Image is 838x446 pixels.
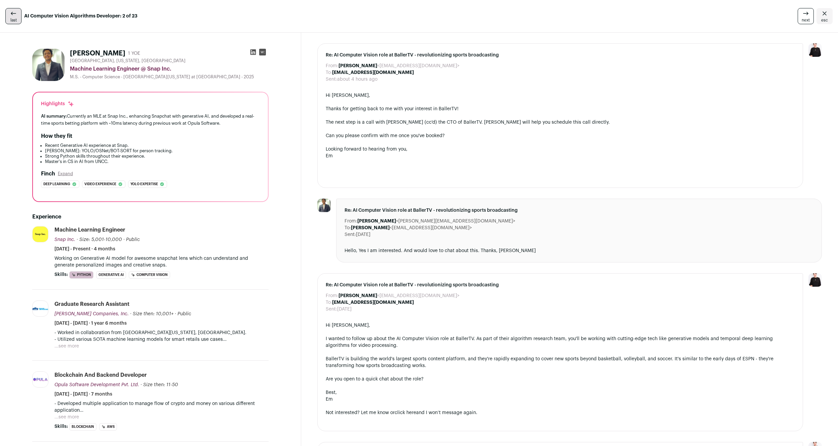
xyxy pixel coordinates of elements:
img: 9240684-medium_jpg [808,43,822,57]
img: 2920aa4afadb34427b5eb4d4def08a70be2f2c960f613534022bbb123978a9b9.jpg [33,372,48,387]
p: - Worked in collaboration from [GEOGRAPHIC_DATA][US_STATE], [GEOGRAPHIC_DATA]. [54,329,269,336]
img: 99c48d78a97eea7b9e1a8d27914876bdc8eec497a763b35d7882cad842f1a536.jpg [33,227,48,242]
span: Thanks for getting back to me with your interest in BallerTV! [326,107,458,111]
div: Highlights [41,100,74,107]
div: 1 YOE [128,50,140,57]
span: [PERSON_NAME] Companies, Inc. [54,312,129,316]
h2: Finch [41,170,55,178]
span: The next step is a call with [PERSON_NAME] (cc'd) the CTO of BallerTV. [PERSON_NAME] will help yo... [326,120,610,125]
a: click here [395,410,416,415]
span: Re: AI Computer Vision role at BallerTV - revolutionizing sports broadcasting [326,52,795,58]
li: Computer Vision [129,271,170,279]
dt: Sent: [326,306,337,313]
b: [EMAIL_ADDRESS][DOMAIN_NAME] [332,70,414,75]
dt: Sent: [326,76,337,83]
a: last [5,8,22,24]
dd: <[EMAIL_ADDRESS][DOMAIN_NAME]> [338,63,460,69]
span: · Size then: 11-50 [141,382,178,387]
span: AI summary: [41,114,67,118]
div: Hello, Yes I am interested. And would love to chat about this. Thanks, [PERSON_NAME] [345,247,813,254]
div: Are you open to a quick chat about the role? [326,376,795,382]
span: · Size: 5,001-10,000 [77,237,122,242]
span: Snap Inc. [54,237,75,242]
dt: To: [345,225,351,231]
span: Can you please confirm with me once you've booked? [326,133,445,138]
dt: To: [326,69,332,76]
dd: <[PERSON_NAME][EMAIL_ADDRESS][DOMAIN_NAME]> [357,218,515,225]
div: Em [326,396,795,403]
dt: From: [326,63,338,69]
span: [DATE] - Present · 4 months [54,246,115,252]
li: Python [69,271,93,279]
li: Generative AI [96,271,126,279]
span: Looking forward to hearing from you, [326,147,407,152]
span: Re: AI Computer Vision role at BallerTV - revolutionizing sports broadcasting [326,282,795,288]
span: Public [126,237,140,242]
span: Opula Software Development Pvt. Ltd. [54,382,139,387]
dd: [DATE] [356,231,370,238]
span: Video experience [84,181,116,188]
span: last [10,17,17,23]
span: Hi [PERSON_NAME], [326,93,370,98]
span: Deep learning [43,181,70,188]
b: [PERSON_NAME] [338,64,377,68]
h2: How they fit [41,132,72,140]
a: Close [816,8,833,24]
dd: <[EMAIL_ADDRESS][DOMAIN_NAME]> [351,225,472,231]
div: Hi [PERSON_NAME], [326,322,795,329]
b: [PERSON_NAME] [351,226,390,230]
div: Machine Learning Engineer @ Snap Inc. [70,65,269,73]
div: I wanted to follow up about the AI Computer Vision role at BallerTV. As part of their algorithm r... [326,335,795,349]
button: ...see more [54,343,79,350]
span: Yolo expertise [130,181,158,188]
div: Currently an MLE at Snap Inc., enhancing Snapchat with generative AI, and developed a real-time s... [41,113,260,127]
dd: about 4 hours ago [337,76,377,83]
li: AWS [99,423,117,431]
h1: [PERSON_NAME] [70,49,125,58]
div: Machine Learning Engineer [54,226,125,234]
span: [GEOGRAPHIC_DATA], [US_STATE], [GEOGRAPHIC_DATA] [70,58,186,64]
dt: Sent: [345,231,356,238]
span: Re: AI Computer Vision role at BallerTV - revolutionizing sports broadcasting [345,207,813,214]
b: [PERSON_NAME] [338,293,377,298]
span: Skills: [54,271,68,278]
dt: From: [326,292,338,299]
span: [DATE] - [DATE] · 1 year 6 months [54,320,127,327]
dd: <[EMAIL_ADDRESS][DOMAIN_NAME]> [338,292,460,299]
span: next [802,17,810,23]
p: - Developed multiple application to manage flow of crypto and money on various different application [54,400,269,414]
dt: To: [326,299,332,306]
img: 9240684-medium_jpg [808,273,822,287]
img: 0cc21cabae06b7a7aa556dc549413cea3d9e2470eca140457a4d8ffa2b1accb3.jpg [32,49,65,81]
li: Strong Python skills throughout their experience. [45,154,260,159]
button: Expand [58,171,73,176]
span: · [123,236,125,243]
span: · Size then: 10,001+ [130,312,173,316]
li: Recent Generative AI experience at Snap. [45,143,260,148]
b: [EMAIL_ADDRESS][DOMAIN_NAME] [332,300,414,305]
li: Blockchain [69,423,96,431]
span: Public [177,312,191,316]
p: - Utilized various SOTA machine learning models for smart retails use cases [54,336,269,343]
a: next [798,8,814,24]
h2: Experience [32,213,269,221]
li: Master's in CS in AI from UNCC. [45,159,260,164]
button: ...see more [54,414,79,420]
span: esc [821,17,828,23]
dd: [DATE] [337,306,352,313]
li: [PERSON_NAME]: YOLO/OSNet/BOT-SORT for person tracking. [45,148,260,154]
div: Best, [326,389,795,396]
img: 534f0786fe953325fe1ab80b02bae7b8cea71ff79a988a35394c7ac679082706.png [33,307,48,310]
div: Not interested? Let me know or and I won’t message again. [326,409,795,416]
strong: AI Computer Vision Algorithms Developer: 2 of 23 [24,13,137,19]
dt: From: [345,218,357,225]
div: M.S. - Computer Science - [GEOGRAPHIC_DATA][US_STATE] at [GEOGRAPHIC_DATA] - 2025 [70,74,269,80]
div: Graduate Research Assistant [54,300,129,308]
span: Em [326,154,333,158]
b: [PERSON_NAME] [357,219,396,224]
span: [DATE] - [DATE] · 7 months [54,391,112,398]
p: Working on Generative AI model for awesome snapchat lens which can understand and generate person... [54,255,269,269]
span: · [175,311,176,317]
div: BallerTV is building the world's largest sports content platform, and they're rapidly expanding t... [326,356,795,369]
span: Skills: [54,423,68,430]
